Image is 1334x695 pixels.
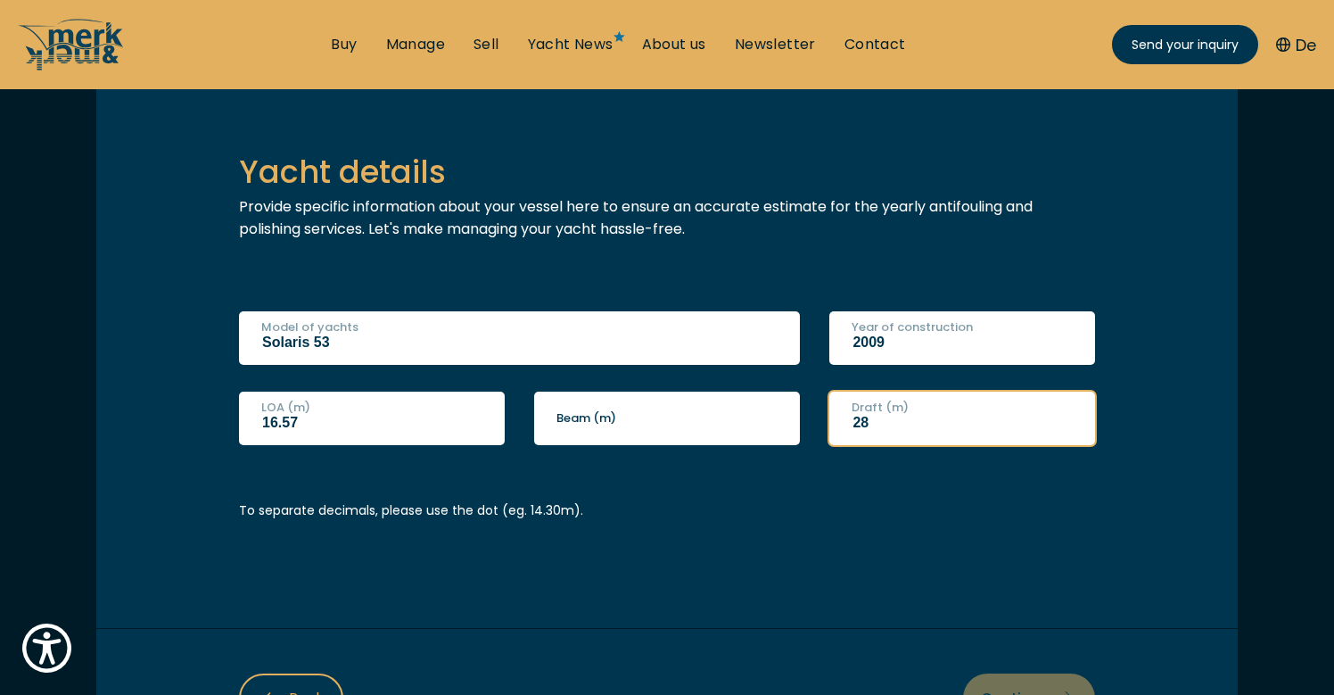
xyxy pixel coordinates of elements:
[1132,36,1239,54] span: Send your inquiry
[239,195,1095,240] p: Provide specific information about your vessel here to ensure an accurate estimate for the yearly...
[261,399,310,417] label: LOA (m)
[18,56,125,77] a: /
[386,35,445,54] a: Manage
[1276,33,1316,57] button: De
[1112,25,1258,64] a: Send your inquiry
[261,319,358,336] label: Model of yachts
[473,35,499,54] a: Sell
[852,399,909,417] label: Draft (m)
[528,35,613,54] a: Yacht News
[844,35,906,54] a: Contact
[556,410,616,427] label: Beam (m)
[239,501,583,519] small: To separate decimals, please use the dot (eg. 14.30m).
[18,619,76,677] button: Show Accessibility Preferences
[642,35,706,54] a: About us
[852,319,973,336] label: Year of construction
[239,148,1095,195] p: Yacht details
[331,35,357,54] a: Buy
[735,35,816,54] a: Newsletter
